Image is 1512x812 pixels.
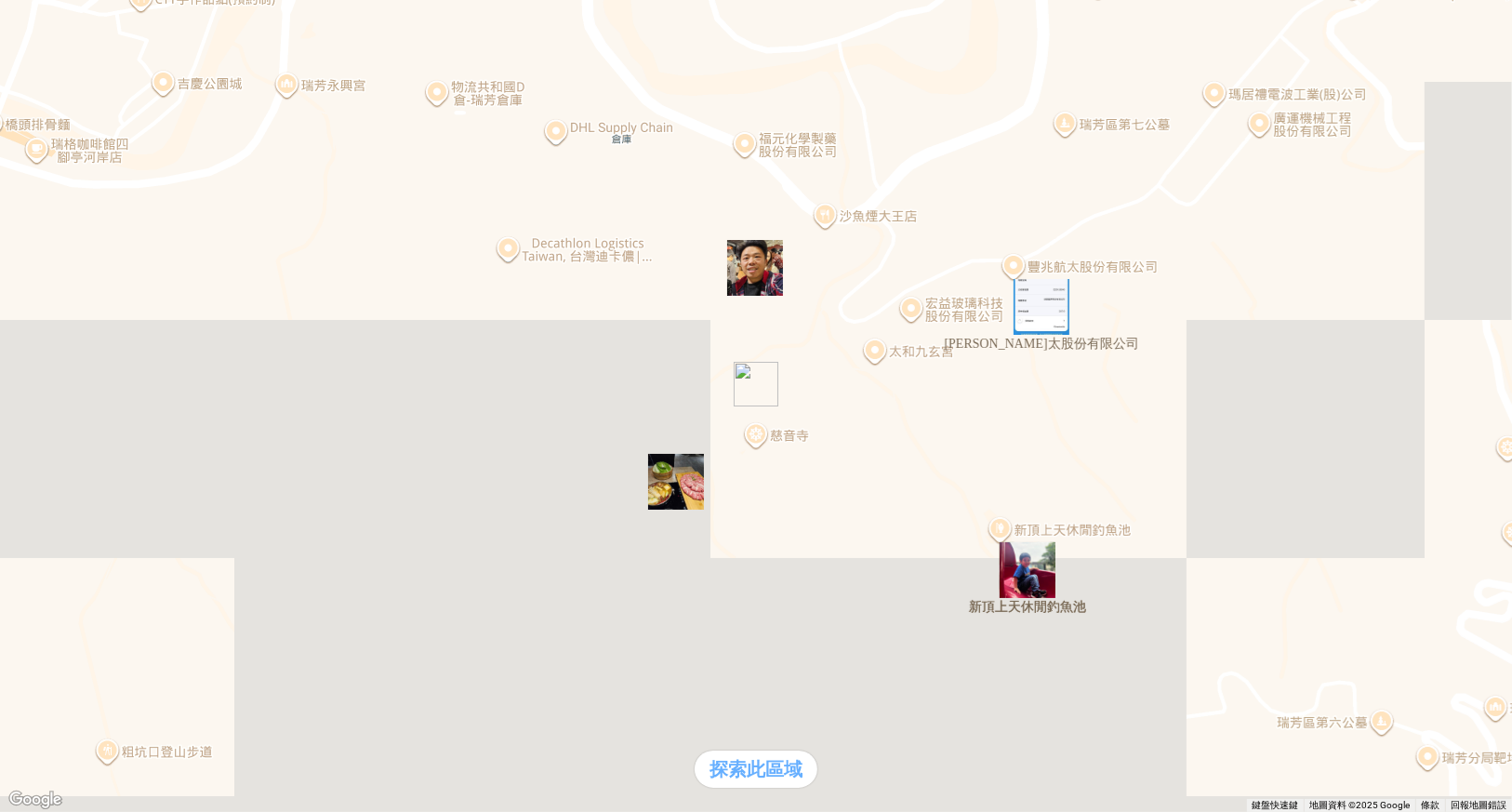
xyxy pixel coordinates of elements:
[1451,800,1506,810] a: 回報地圖錯誤
[695,751,817,788] div: 探索此區域
[1252,799,1298,812] button: 鍵盤快速鍵
[648,454,704,510] div: kd5Eeyqm8PmMapIcon
[5,788,66,812] img: Google
[1000,542,1055,598] div: uermD7c9aS3MapIcon
[5,788,66,812] a: 在 Google 地圖上開啟這個區域 (開啟新視窗)
[1421,800,1439,810] a: 條款 (在新分頁中開啟)
[1309,800,1410,810] span: 地圖資料 ©2025 Google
